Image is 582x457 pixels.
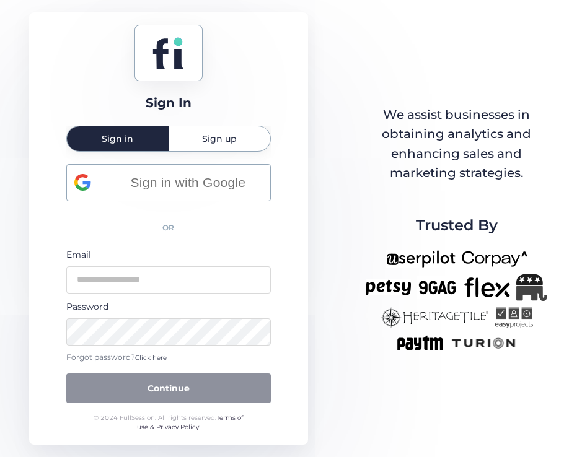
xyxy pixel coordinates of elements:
div: Sign In [146,94,192,113]
span: Click here [135,354,167,362]
span: Trusted By [416,214,498,237]
img: easyprojects-new.png [495,307,533,328]
div: © 2024 FullSession. All rights reserved. [88,413,249,432]
div: We assist businesses in obtaining analytics and enhancing sales and marketing strategies. [360,105,553,183]
img: paytm-new.png [396,334,444,352]
img: Republicanlogo-bw.png [516,274,547,301]
img: flex-new.png [464,274,510,301]
img: petsy-new.png [366,274,411,301]
img: heritagetile-new.png [381,307,488,328]
span: Sign up [202,134,237,143]
span: Sign in with Google [113,172,263,193]
div: OR [66,215,271,242]
img: corpay-new.png [462,250,527,268]
button: Continue [66,373,271,403]
span: Sign in [102,134,133,143]
img: 9gag-new.png [417,274,458,301]
img: userpilot-new.png [386,250,456,268]
img: turion-new.png [450,334,518,352]
div: Forgot password? [66,352,271,363]
div: Password [66,300,271,313]
div: Email [66,248,271,261]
